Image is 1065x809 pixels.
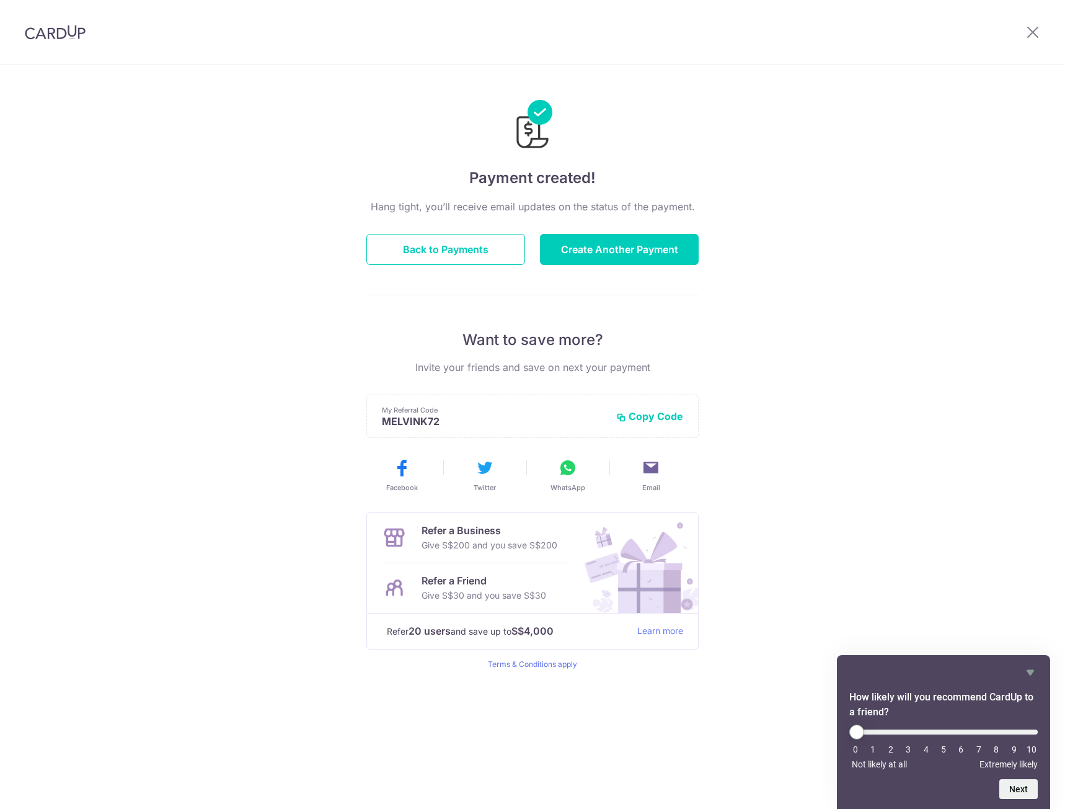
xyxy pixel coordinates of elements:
button: Copy Code [616,410,683,422]
button: Email [614,458,687,493]
p: Give S$30 and you save S$30 [422,588,546,603]
span: Email [642,483,660,493]
p: MELVINK72 [382,415,606,427]
img: Refer [573,513,698,613]
button: WhatsApp [531,458,604,493]
div: How likely will you recommend CardUp to a friend? Select an option from 0 to 10, with 0 being Not... [849,725,1038,769]
span: Not likely at all [852,759,907,769]
p: Hang tight, you’ll receive email updates on the status of the payment. [366,199,699,214]
li: 4 [920,744,932,754]
p: My Referral Code [382,405,606,415]
button: Twitter [448,458,521,493]
p: Want to save more? [366,330,699,350]
li: 6 [955,744,967,754]
p: Give S$200 and you save S$200 [422,538,557,553]
span: Facebook [386,483,418,493]
img: Payments [513,100,552,152]
li: 7 [973,744,985,754]
button: Create Another Payment [540,234,699,265]
div: How likely will you recommend CardUp to a friend? Select an option from 0 to 10, with 0 being Not... [849,665,1038,799]
li: 10 [1025,744,1038,754]
button: Back to Payments [366,234,525,265]
span: WhatsApp [550,483,585,493]
li: 0 [849,744,862,754]
p: Refer a Friend [422,573,546,588]
li: 1 [867,744,879,754]
img: CardUp [25,25,86,40]
strong: S$4,000 [511,624,554,638]
li: 5 [937,744,950,754]
button: Hide survey [1023,665,1038,680]
li: 3 [902,744,914,754]
p: Refer a Business [422,523,557,538]
p: Refer and save up to [387,624,627,639]
h4: Payment created! [366,167,699,189]
h2: How likely will you recommend CardUp to a friend? Select an option from 0 to 10, with 0 being Not... [849,690,1038,720]
button: Facebook [365,458,438,493]
span: Twitter [474,483,496,493]
li: 2 [885,744,897,754]
button: Next question [999,779,1038,799]
p: Invite your friends and save on next your payment [366,360,699,375]
li: 8 [990,744,1002,754]
li: 9 [1008,744,1020,754]
a: Learn more [637,624,683,639]
span: Extremely likely [979,759,1038,769]
strong: 20 users [409,624,451,638]
a: Terms & Conditions apply [488,659,577,669]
